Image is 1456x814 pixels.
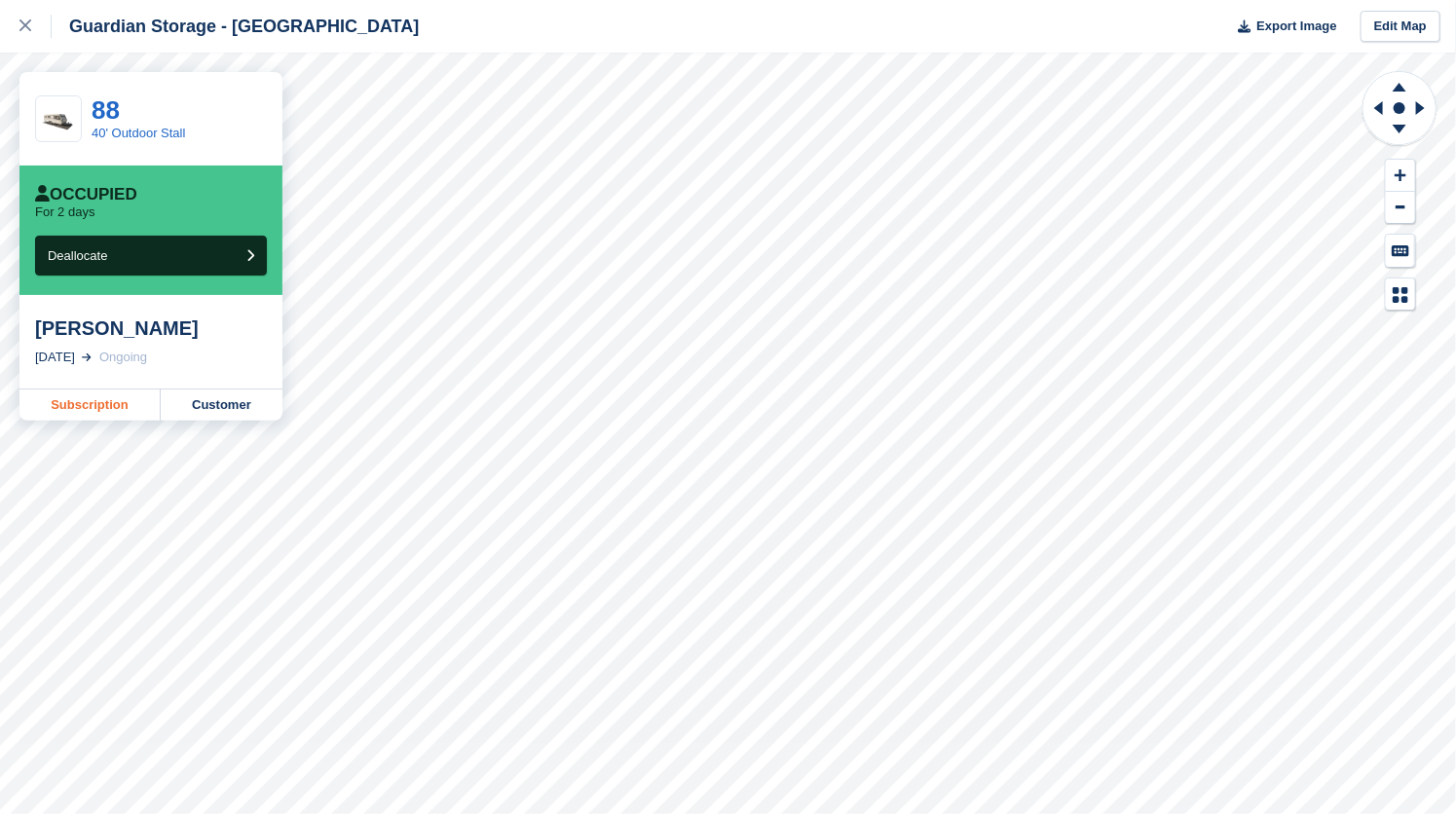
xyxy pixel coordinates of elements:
[19,389,161,421] a: Subscription
[1386,235,1415,267] button: Keyboard Shortcuts
[48,248,107,263] span: Deallocate
[1386,192,1415,224] button: Zoom Out
[35,316,267,340] div: [PERSON_NAME]
[1361,11,1440,43] a: Edit Map
[92,126,185,140] a: 40' Outdoor Stall
[1386,278,1415,311] button: Map Legend
[92,95,120,125] a: 88
[1386,160,1415,192] button: Zoom In
[99,348,147,367] div: Ongoing
[35,185,137,204] div: Occupied
[1256,17,1336,36] span: Export Image
[35,236,267,276] button: Deallocate
[52,15,419,38] div: Guardian Storage - [GEOGRAPHIC_DATA]
[36,106,81,131] img: Caravan%20-%20R.jpg
[35,204,94,220] p: For 2 days
[161,389,282,421] a: Customer
[1226,11,1337,43] button: Export Image
[82,353,92,361] img: arrow-right-light-icn-cde0832a797a2874e46488d9cf13f60e5c3a73dbe684e267c42b8395dfbc2abf.svg
[35,348,75,367] div: [DATE]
